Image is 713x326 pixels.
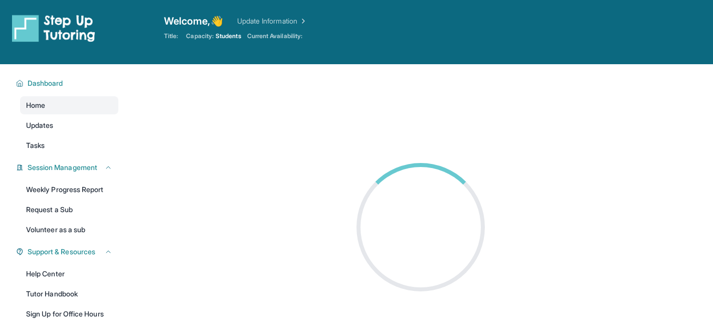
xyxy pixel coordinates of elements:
[20,116,118,134] a: Updates
[164,32,178,40] span: Title:
[247,32,302,40] span: Current Availability:
[297,16,307,26] img: Chevron Right
[24,162,112,173] button: Session Management
[186,32,214,40] span: Capacity:
[20,136,118,154] a: Tasks
[20,201,118,219] a: Request a Sub
[237,16,307,26] a: Update Information
[26,120,54,130] span: Updates
[24,247,112,257] button: Support & Resources
[164,14,223,28] span: Welcome, 👋
[26,100,45,110] span: Home
[20,265,118,283] a: Help Center
[26,140,45,150] span: Tasks
[12,14,95,42] img: logo
[20,181,118,199] a: Weekly Progress Report
[20,305,118,323] a: Sign Up for Office Hours
[20,285,118,303] a: Tutor Handbook
[20,221,118,239] a: Volunteer as a sub
[28,78,63,88] span: Dashboard
[28,247,95,257] span: Support & Resources
[216,32,241,40] span: Students
[20,96,118,114] a: Home
[24,78,112,88] button: Dashboard
[28,162,97,173] span: Session Management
